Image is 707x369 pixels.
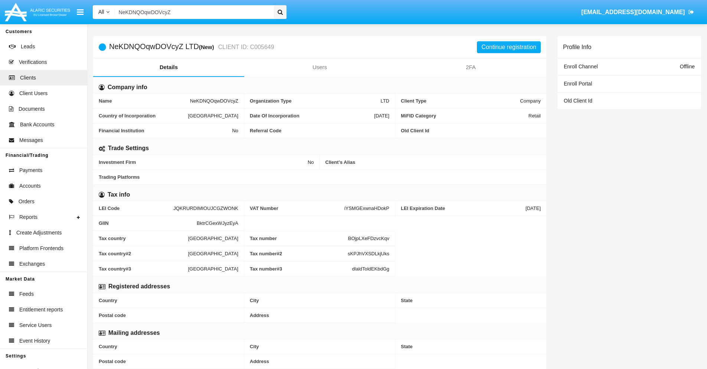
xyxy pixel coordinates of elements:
[99,235,188,241] span: Tax country
[395,58,546,76] a: 2FA
[99,205,173,211] span: LEI Code
[99,220,197,226] span: GIIN
[528,113,541,119] span: Retail
[232,128,238,133] span: No
[578,2,698,23] a: [EMAIL_ADDRESS][DOMAIN_NAME]
[99,128,232,133] span: Financial Institution
[199,43,216,51] div: (New)
[401,128,541,133] span: Old Client Id
[99,359,238,364] span: Postal code
[188,235,238,241] span: [GEOGRAPHIC_DATA]
[250,344,389,349] span: City
[108,144,149,152] h6: Trade Settings
[188,266,238,272] span: [GEOGRAPHIC_DATA]
[99,344,238,349] span: Country
[250,251,348,256] span: Tax number #2
[20,121,55,129] span: Bank Accounts
[99,159,308,165] span: Investment Firm
[352,266,389,272] span: dlaldToldEKbdGg
[680,64,695,69] span: Offline
[99,174,541,180] span: Trading Platforms
[99,250,188,256] span: Tax country #2
[564,81,592,87] span: Enroll Portal
[250,359,389,364] span: Address
[19,321,52,329] span: Service Users
[520,98,541,104] span: Company
[581,9,685,15] span: [EMAIL_ADDRESS][DOMAIN_NAME]
[197,220,238,226] span: BktrCGexWJyzEyA
[108,83,147,91] h6: Company info
[4,1,71,23] img: Logo image
[99,113,188,119] span: Country of Incorporation
[401,98,520,104] span: Client Type
[374,113,389,119] span: [DATE]
[108,329,160,337] h6: Mailing addresses
[308,159,314,165] span: No
[401,344,541,349] span: State
[563,43,591,51] h6: Profile Info
[188,113,238,119] span: [GEOGRAPHIC_DATA]
[564,64,598,69] span: Enroll Channel
[19,136,43,144] span: Messages
[401,113,528,119] span: MiFID Category
[108,282,170,291] h6: Registered addresses
[526,205,541,211] span: [DATE]
[19,306,63,314] span: Entitlement reports
[115,5,271,19] input: Search
[99,313,238,318] span: Postal code
[325,159,541,165] span: Client’s Alias
[19,166,42,174] span: Payments
[19,337,50,345] span: Event History
[188,250,238,256] span: [GEOGRAPHIC_DATA]
[250,128,389,133] span: Referral Code
[348,251,389,256] span: sKPJhVXSDLkjUks
[99,266,188,272] span: Tax country #3
[250,266,352,272] span: Tax number #3
[19,245,63,252] span: Platform Frontends
[173,205,238,211] span: JQKRURDIMIOUJCGZWONK
[19,198,35,205] span: Orders
[401,298,541,303] span: State
[16,229,62,237] span: Create Adjustments
[19,182,41,190] span: Accounts
[477,41,541,53] button: Continue registration
[21,43,35,51] span: Leads
[348,236,389,241] span: BOjpLXeFDzvcKqv
[20,74,36,82] span: Clients
[380,98,389,104] span: LTD
[19,213,37,221] span: Reports
[98,9,104,15] span: All
[250,298,389,303] span: City
[250,236,348,241] span: Tax number
[93,58,244,76] a: Details
[19,105,45,113] span: Documents
[401,205,526,211] span: LEI Expiration Date
[250,205,344,211] span: VAT Number
[344,205,389,211] span: iYSMGExwnaHDokP
[19,58,47,66] span: Verifications
[250,113,374,119] span: Date Of Incorporation
[108,191,130,199] h6: Tax info
[19,290,34,298] span: Feeds
[564,98,592,104] span: Old Client Id
[19,260,45,268] span: Exchanges
[19,90,48,97] span: Client Users
[250,98,380,104] span: Organization Type
[190,98,238,104] span: NeKDNQOqwDOVcyZ
[250,313,389,318] span: Address
[244,58,395,76] a: Users
[93,8,115,16] a: All
[99,298,238,303] span: Country
[99,98,190,104] span: Name
[216,44,274,50] small: CLIENT ID: C005649
[109,43,274,51] h5: NeKDNQOqwDOVcyZ LTD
